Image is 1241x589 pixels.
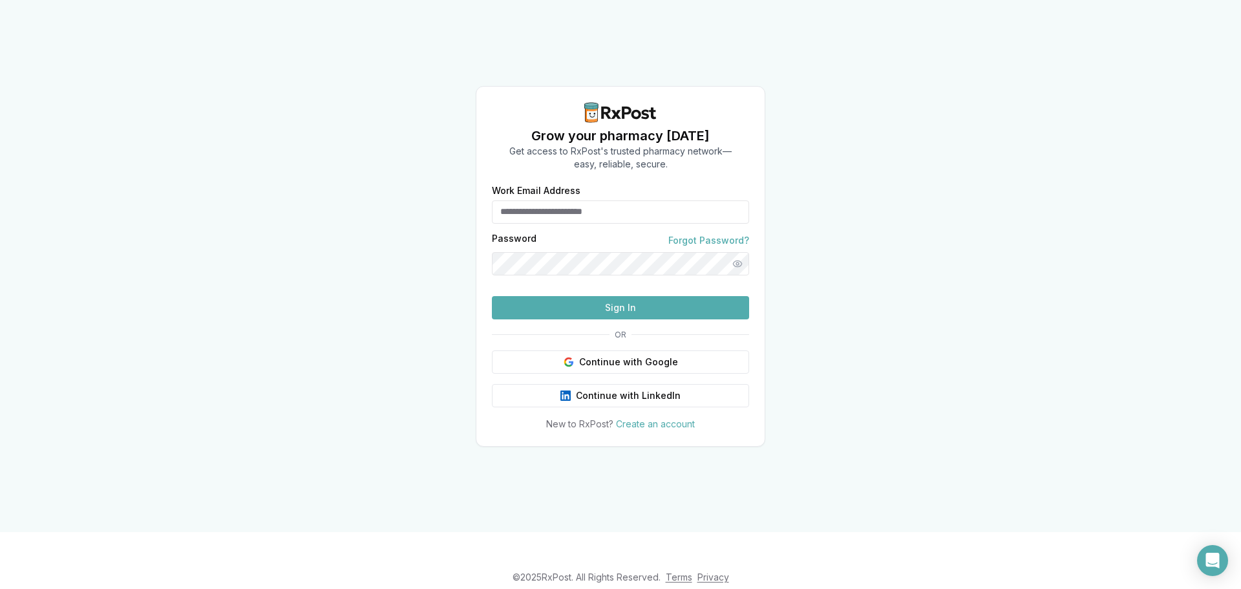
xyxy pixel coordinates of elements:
label: Work Email Address [492,186,749,195]
button: Sign In [492,296,749,319]
div: Open Intercom Messenger [1197,545,1228,576]
a: Forgot Password? [668,234,749,247]
h1: Grow your pharmacy [DATE] [509,127,732,145]
span: New to RxPost? [546,418,613,429]
img: LinkedIn [560,391,571,401]
img: Google [564,357,574,367]
button: Continue with LinkedIn [492,384,749,407]
a: Privacy [697,572,729,583]
a: Create an account [616,418,695,429]
button: Continue with Google [492,350,749,374]
span: OR [610,330,631,340]
img: RxPost Logo [579,102,662,123]
button: Show password [726,252,749,275]
a: Terms [666,572,692,583]
p: Get access to RxPost's trusted pharmacy network— easy, reliable, secure. [509,145,732,171]
label: Password [492,234,536,247]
